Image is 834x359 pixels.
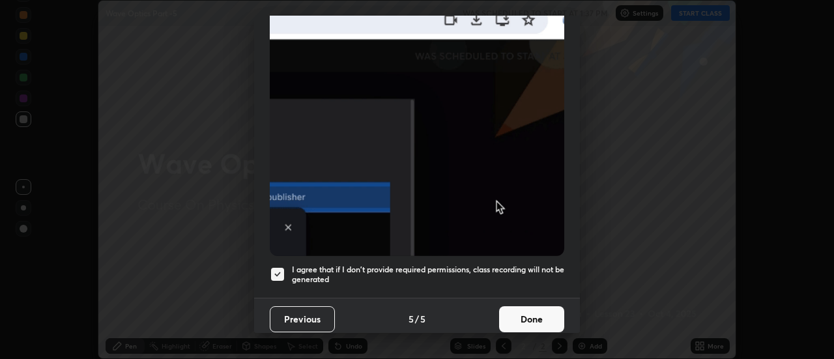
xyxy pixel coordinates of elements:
[420,312,425,326] h4: 5
[409,312,414,326] h4: 5
[415,312,419,326] h4: /
[499,306,564,332] button: Done
[270,306,335,332] button: Previous
[292,265,564,285] h5: I agree that if I don't provide required permissions, class recording will not be generated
